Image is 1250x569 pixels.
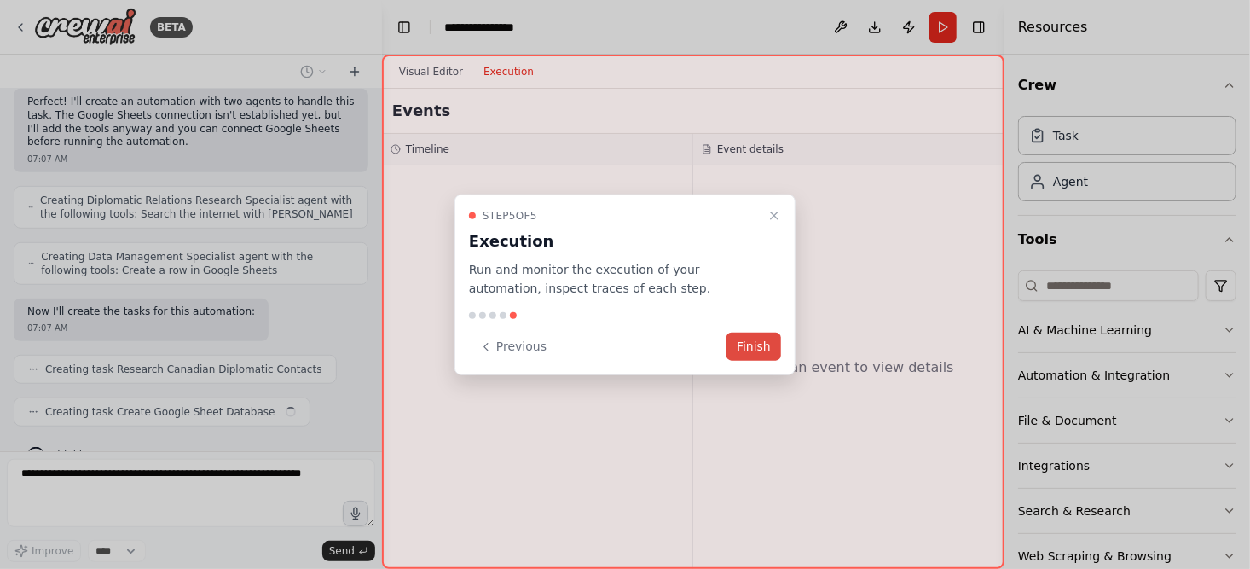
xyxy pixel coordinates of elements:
[392,15,416,39] button: Hide left sidebar
[469,259,761,299] p: Run and monitor the execution of your automation, inspect traces of each step.
[469,333,557,361] button: Previous
[764,205,784,225] button: Close walkthrough
[483,208,537,222] span: Step 5 of 5
[726,333,781,361] button: Finish
[469,229,761,253] h3: Execution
